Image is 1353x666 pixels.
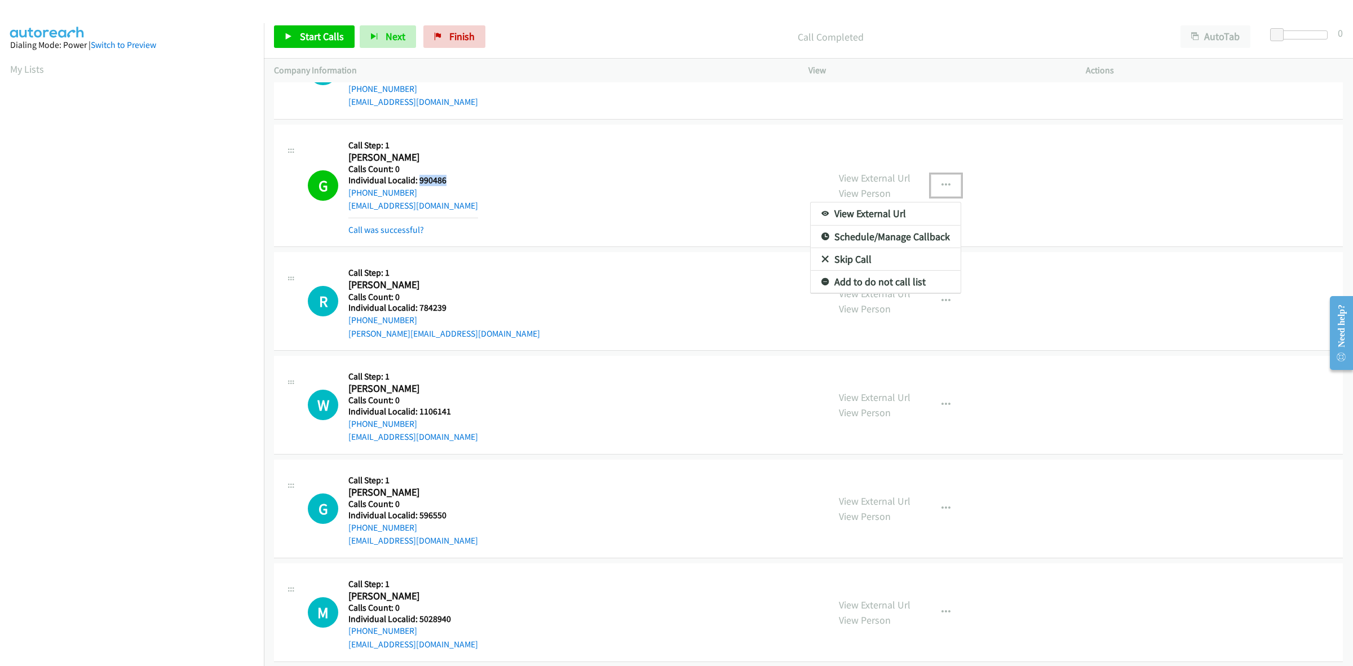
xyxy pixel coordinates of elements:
[308,493,338,524] h1: G
[308,390,338,420] h1: W
[811,248,961,271] a: Skip Call
[811,271,961,293] a: Add to do not call list
[308,493,338,524] div: The call is yet to be attempted
[308,597,338,628] h1: M
[1320,288,1353,378] iframe: Resource Center
[10,87,264,623] iframe: Dialpad
[308,286,338,316] h1: R
[811,202,961,225] a: View External Url
[811,226,961,248] a: Schedule/Manage Callback
[91,39,156,50] a: Switch to Preview
[10,63,44,76] a: My Lists
[308,597,338,628] div: The call is yet to be attempted
[10,38,254,52] div: Dialing Mode: Power |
